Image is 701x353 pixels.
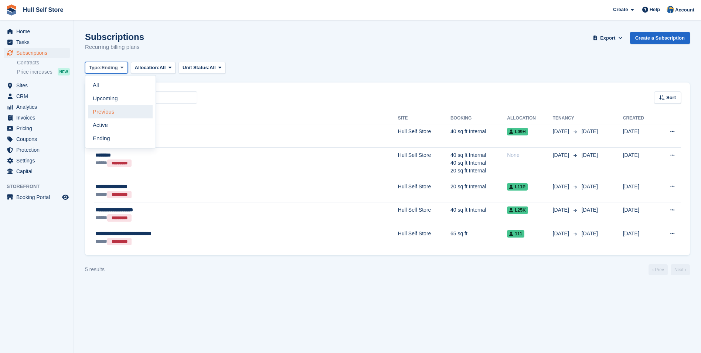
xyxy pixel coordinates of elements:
[4,102,70,112] a: menu
[4,123,70,134] a: menu
[16,26,61,37] span: Home
[623,148,657,179] td: [DATE]
[647,264,691,275] nav: Page
[135,64,160,71] span: Allocation:
[89,64,102,71] span: Type:
[88,132,153,145] a: Ending
[20,4,66,16] a: Hull Self Store
[623,124,657,148] td: [DATE]
[16,166,61,176] span: Capital
[507,183,528,191] span: L11P
[582,128,598,134] span: [DATE]
[553,183,571,191] span: [DATE]
[17,68,52,75] span: Price increases
[450,112,507,124] th: Booking
[61,193,70,202] a: Preview store
[16,155,61,166] span: Settings
[450,179,507,202] td: 20 sq ft Internal
[507,230,524,238] span: 111
[398,226,450,249] td: Hull Self Store
[4,192,70,202] a: menu
[16,37,61,47] span: Tasks
[600,34,615,42] span: Export
[398,148,450,179] td: Hull Self Store
[210,64,216,71] span: All
[16,112,61,123] span: Invoices
[16,192,61,202] span: Booking Portal
[667,6,674,13] img: Hull Self Store
[85,43,144,51] p: Recurring billing plans
[94,112,398,124] th: Customer
[630,32,690,44] a: Create a Subscription
[623,226,657,249] td: [DATE]
[4,155,70,166] a: menu
[553,128,571,135] span: [DATE]
[592,32,624,44] button: Export
[582,184,598,189] span: [DATE]
[7,183,74,190] span: Storefront
[613,6,628,13] span: Create
[666,94,676,101] span: Sort
[16,80,61,91] span: Sites
[131,62,176,74] button: Allocation: All
[450,202,507,226] td: 40 sq ft Internal
[4,37,70,47] a: menu
[183,64,210,71] span: Unit Status:
[160,64,166,71] span: All
[398,202,450,226] td: Hull Self Store
[17,59,70,66] a: Contracts
[623,179,657,202] td: [DATE]
[650,6,660,13] span: Help
[16,145,61,155] span: Protection
[507,151,553,159] div: None
[88,92,153,105] a: Upcoming
[623,202,657,226] td: [DATE]
[4,26,70,37] a: menu
[4,112,70,123] a: menu
[450,148,507,179] td: 40 sq ft Internal 40 sq ft Internal 20 sq ft Internal
[16,123,61,134] span: Pricing
[507,206,528,214] span: L25K
[88,118,153,132] a: Active
[507,128,528,135] span: L09H
[85,32,144,42] h1: Subscriptions
[553,206,571,214] span: [DATE]
[398,112,450,124] th: Site
[4,166,70,176] a: menu
[671,264,690,275] a: Next
[16,91,61,101] span: CRM
[88,78,153,92] a: All
[16,48,61,58] span: Subscriptions
[88,105,153,118] a: Previous
[649,264,668,275] a: Previous
[398,179,450,202] td: Hull Self Store
[582,207,598,213] span: [DATE]
[553,112,579,124] th: Tenancy
[6,4,17,16] img: stora-icon-8386f47178a22dfd0bd8f6a31ec36ba5ce8667c1dd55bd0f319d3a0aa187defe.svg
[450,124,507,148] td: 40 sq ft Internal
[85,266,105,273] div: 5 results
[102,64,118,71] span: Ending
[16,102,61,112] span: Analytics
[582,231,598,236] span: [DATE]
[4,48,70,58] a: menu
[178,62,225,74] button: Unit Status: All
[4,134,70,144] a: menu
[4,145,70,155] a: menu
[17,68,70,76] a: Price increases NEW
[58,68,70,75] div: NEW
[398,124,450,148] td: Hull Self Store
[553,230,571,238] span: [DATE]
[4,91,70,101] a: menu
[582,152,598,158] span: [DATE]
[553,151,571,159] span: [DATE]
[507,112,553,124] th: Allocation
[675,6,694,14] span: Account
[16,134,61,144] span: Coupons
[623,112,657,124] th: Created
[450,226,507,249] td: 65 sq ft
[85,62,128,74] button: Type: Ending
[4,80,70,91] a: menu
